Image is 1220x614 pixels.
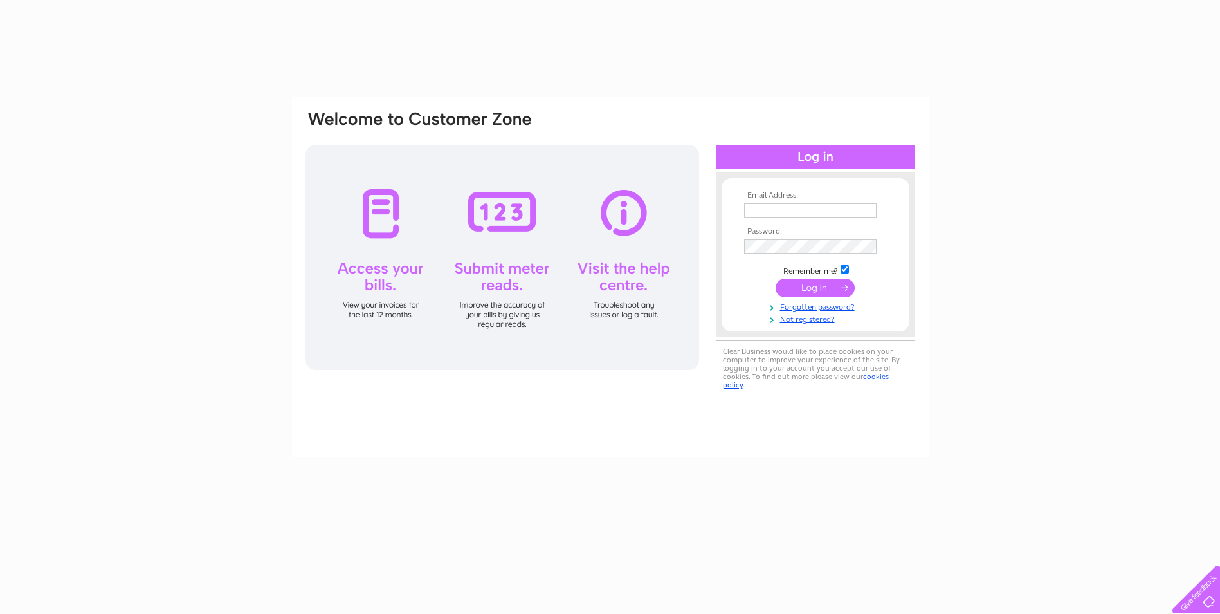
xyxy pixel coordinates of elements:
[741,191,890,200] th: Email Address:
[776,279,855,297] input: Submit
[744,300,890,312] a: Forgotten password?
[741,227,890,236] th: Password:
[716,340,915,396] div: Clear Business would like to place cookies on your computer to improve your experience of the sit...
[744,312,890,324] a: Not registered?
[741,263,890,276] td: Remember me?
[723,372,889,389] a: cookies policy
